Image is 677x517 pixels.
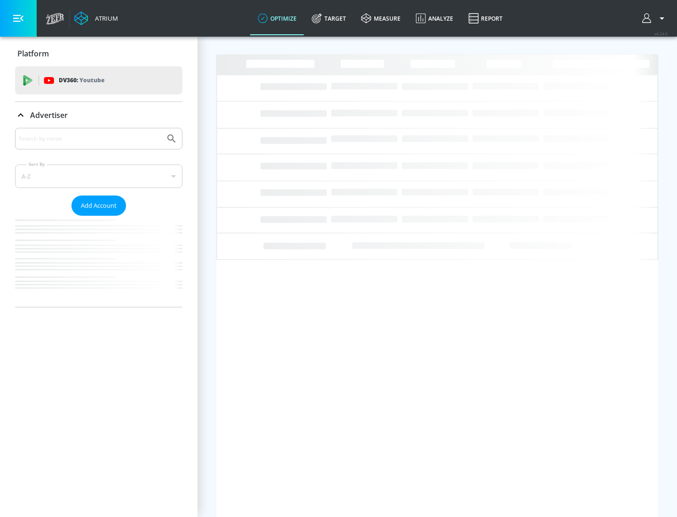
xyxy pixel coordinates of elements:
div: Advertiser [15,102,182,128]
div: A-Z [15,164,182,188]
a: Report [461,1,510,35]
a: Target [304,1,354,35]
a: Atrium [74,11,118,25]
p: Advertiser [30,110,68,120]
a: Analyze [408,1,461,35]
label: Sort By [27,161,47,167]
div: Platform [15,40,182,67]
div: Atrium [91,14,118,23]
a: measure [354,1,408,35]
nav: list of Advertiser [15,216,182,307]
span: Add Account [81,200,117,211]
div: DV360: Youtube [15,66,182,94]
span: v 4.24.0 [654,31,668,36]
button: Add Account [71,196,126,216]
p: Youtube [79,75,104,85]
p: DV360: [59,75,104,86]
div: Advertiser [15,128,182,307]
a: optimize [250,1,304,35]
p: Platform [17,48,49,59]
input: Search by name [19,133,161,145]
